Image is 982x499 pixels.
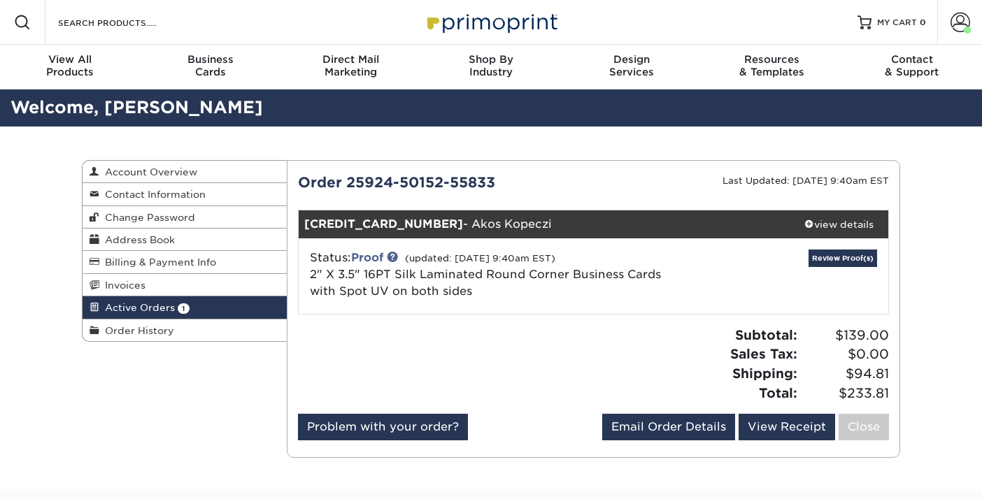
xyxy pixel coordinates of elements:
[310,268,661,298] a: 2" X 3.5" 16PT Silk Laminated Round Corner Business Cards with Spot UV on both sides
[561,53,702,78] div: Services
[99,212,195,223] span: Change Password
[178,303,190,314] span: 1
[841,53,982,78] div: & Support
[920,17,926,27] span: 0
[735,327,797,342] strong: Subtotal:
[83,206,287,229] a: Change Password
[99,189,206,200] span: Contact Information
[839,414,889,440] a: Close
[602,414,735,440] a: Email Order Details
[877,17,917,29] span: MY CART
[83,229,287,251] a: Address Book
[141,53,281,66] span: Business
[421,53,562,78] div: Industry
[561,53,702,66] span: Design
[83,296,287,319] a: Active Orders 1
[802,345,889,364] span: $0.00
[702,45,842,89] a: Resources& Templates
[280,53,421,66] span: Direct Mail
[57,14,193,31] input: SEARCH PRODUCTS.....
[723,175,889,186] small: Last Updated: [DATE] 9:40am EST
[732,366,797,381] strong: Shipping:
[421,53,562,66] span: Shop By
[759,385,797,400] strong: Total:
[304,217,463,231] strong: [CREDIT_CARD_NUMBER]
[351,251,383,264] a: Proof
[841,53,982,66] span: Contact
[99,302,175,313] span: Active Orders
[299,249,692,300] div: Status:
[287,172,594,193] div: Order 25924-50152-55833
[83,274,287,296] a: Invoices
[702,53,842,78] div: & Templates
[702,53,842,66] span: Resources
[841,45,982,89] a: Contact& Support
[280,53,421,78] div: Marketing
[99,325,174,336] span: Order History
[99,280,145,291] span: Invoices
[421,7,561,37] img: Primoprint
[730,346,797,361] strong: Sales Tax:
[421,45,562,89] a: Shop ByIndustry
[405,253,555,263] small: (updated: [DATE] 9:40am EST)
[298,414,468,440] a: Problem with your order?
[802,326,889,345] span: $139.00
[83,183,287,205] a: Contact Information
[141,53,281,78] div: Cards
[299,210,790,238] div: - Akos Kopeczi
[739,414,835,440] a: View Receipt
[790,217,888,231] div: view details
[141,45,281,89] a: BusinessCards
[99,234,175,245] span: Address Book
[280,45,421,89] a: Direct MailMarketing
[83,319,287,341] a: Order History
[802,364,889,384] span: $94.81
[99,166,197,178] span: Account Overview
[99,256,216,268] span: Billing & Payment Info
[83,161,287,183] a: Account Overview
[802,384,889,403] span: $233.81
[809,249,877,267] a: Review Proof(s)
[790,210,888,238] a: view details
[83,251,287,273] a: Billing & Payment Info
[561,45,702,89] a: DesignServices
